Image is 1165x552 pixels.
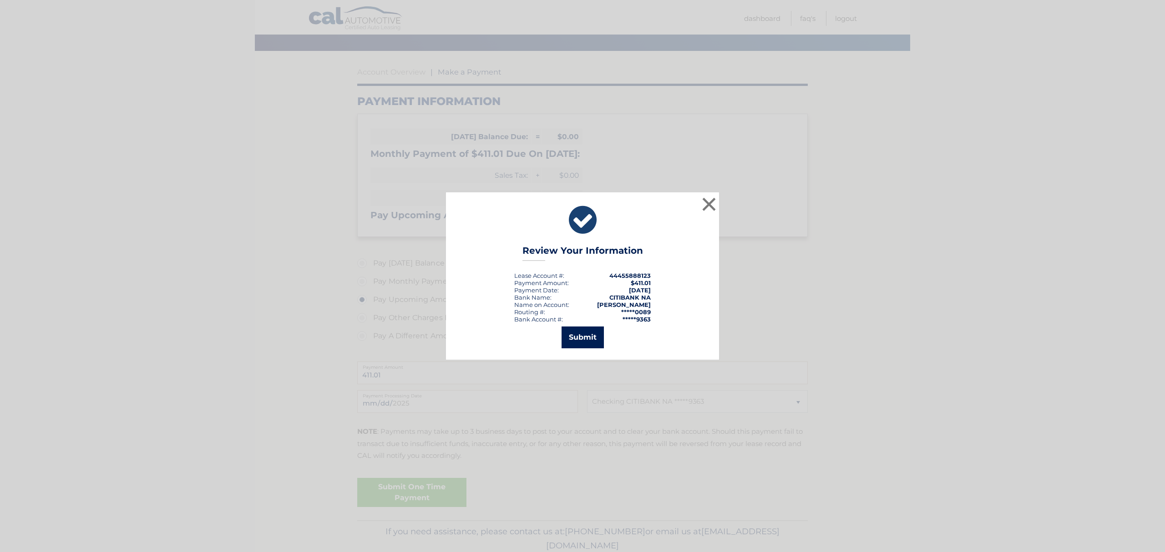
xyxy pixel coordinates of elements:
[514,301,569,308] div: Name on Account:
[609,272,651,279] strong: 44455888123
[700,195,718,213] button: ×
[609,294,651,301] strong: CITIBANK NA
[514,294,552,301] div: Bank Name:
[514,316,563,323] div: Bank Account #:
[522,245,643,261] h3: Review Your Information
[514,286,559,294] div: :
[514,279,569,286] div: Payment Amount:
[562,326,604,348] button: Submit
[631,279,651,286] span: $411.01
[514,308,545,316] div: Routing #:
[514,286,557,294] span: Payment Date
[514,272,564,279] div: Lease Account #:
[629,286,651,294] span: [DATE]
[597,301,651,308] strong: [PERSON_NAME]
